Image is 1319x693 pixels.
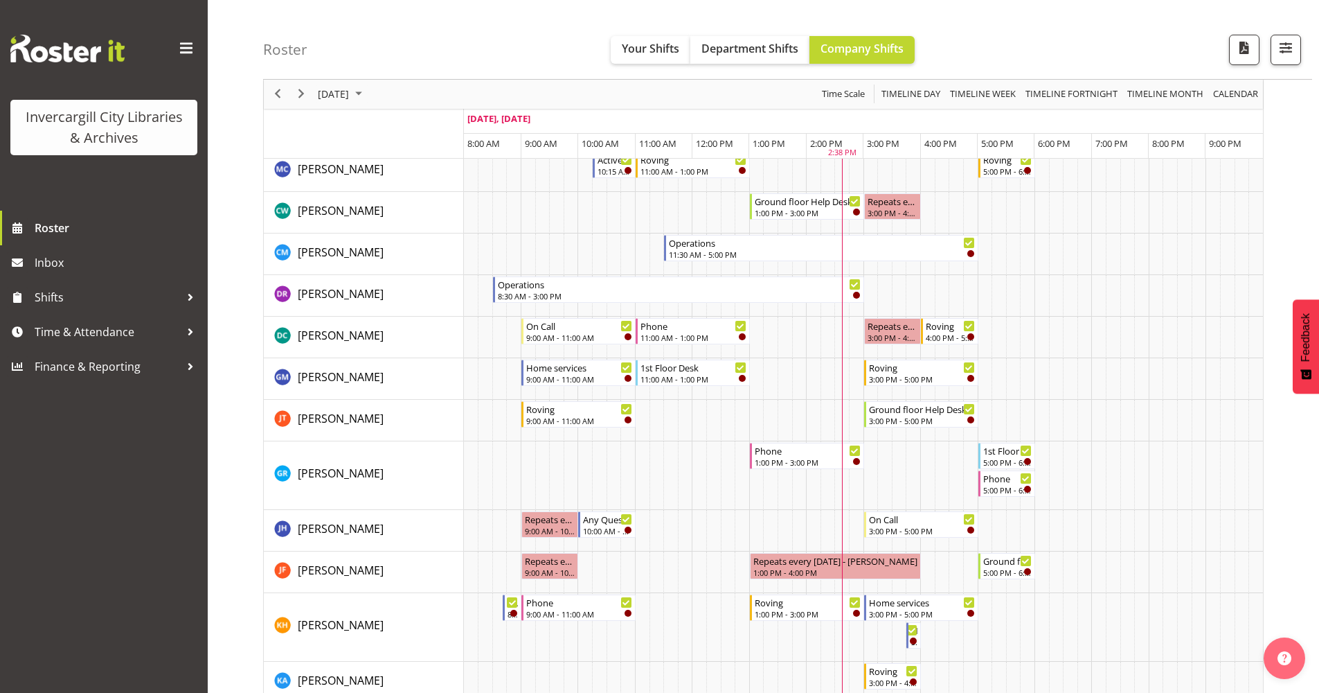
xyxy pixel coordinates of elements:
span: [PERSON_NAME] [298,286,384,301]
div: Catherine Wilson"s event - Repeats every tuesday - Catherine Wilson Begin From Tuesday, October 7... [864,193,921,220]
div: 9:00 AM - 11:00 AM [526,415,632,426]
div: Home services [869,595,975,609]
div: Repeats every [DATE] - [PERSON_NAME] [753,554,917,568]
td: Gabriel McKay Smith resource [264,358,464,400]
span: Roster [35,218,201,238]
span: [PERSON_NAME] [298,563,384,578]
div: 9:00 AM - 11:00 AM [526,374,632,385]
div: Ground floor Help Desk [869,402,975,416]
div: Repeats every [DATE] - [PERSON_NAME] [868,319,917,333]
div: 3:45 PM - 4:00 PM [911,636,917,647]
button: Previous [269,86,287,103]
span: 9:00 PM [1209,137,1241,150]
td: Cindy Mulrooney resource [264,234,464,275]
a: [PERSON_NAME] [298,369,384,385]
a: [PERSON_NAME] [298,465,384,482]
div: Kaela Harley"s event - Phone Begin From Tuesday, October 7, 2025 at 9:00:00 AM GMT+13:00 Ends At ... [521,595,636,621]
div: Gabriel McKay Smith"s event - Home services Begin From Tuesday, October 7, 2025 at 9:00:00 AM GMT... [521,360,636,386]
div: next period [289,80,313,109]
div: previous period [266,80,289,109]
a: [PERSON_NAME] [298,410,384,427]
div: New book tagging [911,623,917,637]
a: [PERSON_NAME] [298,244,384,261]
span: Time & Attendance [35,322,180,342]
div: 1st Floor Desk [983,444,1032,457]
span: 9:00 AM [525,137,557,150]
button: Time Scale [820,86,868,103]
span: 11:00 AM [639,137,676,150]
td: Kaela Harley resource [264,593,464,662]
span: Shifts [35,287,180,308]
span: Timeline Week [949,86,1017,103]
div: Operations [669,236,974,249]
div: Gabriel McKay Smith"s event - 1st Floor Desk Begin From Tuesday, October 7, 2025 at 11:00:00 AM G... [636,360,750,386]
span: 6:00 PM [1038,137,1070,150]
div: 11:00 AM - 1:00 PM [640,374,746,385]
div: On Call [869,512,975,526]
div: 3:00 PM - 4:00 PM [868,207,917,218]
div: Jillian Hunter"s event - Any Questions Begin From Tuesday, October 7, 2025 at 10:00:00 AM GMT+13:... [578,511,635,538]
td: Debra Robinson resource [264,275,464,317]
div: Glen Tomlinson"s event - Ground floor Help Desk Begin From Tuesday, October 7, 2025 at 3:00:00 PM... [864,401,978,428]
button: Filter Shifts [1271,35,1301,65]
div: Kaela Harley"s event - Roving Begin From Tuesday, October 7, 2025 at 1:00:00 PM GMT+13:00 Ends At... [750,595,864,621]
div: 1:00 PM - 3:00 PM [755,608,861,620]
div: Aurora Catu"s event - Roving Begin From Tuesday, October 7, 2025 at 11:00:00 AM GMT+13:00 Ends At... [636,152,750,178]
div: 3:00 PM - 4:00 PM [868,332,917,343]
span: [DATE], [DATE] [467,112,530,125]
div: Aurora Catu"s event - Active Rhyming Begin From Tuesday, October 7, 2025 at 10:15:00 AM GMT+13:00... [593,152,636,178]
div: 1:00 PM - 3:00 PM [755,207,861,218]
td: Jillian Hunter resource [264,510,464,552]
div: Kathy Aloniu"s event - Roving Begin From Tuesday, October 7, 2025 at 3:00:00 PM GMT+13:00 Ends At... [864,663,921,690]
div: 1st Floor Desk [640,360,746,374]
span: Your Shifts [622,41,679,56]
div: Jillian Hunter"s event - On Call Begin From Tuesday, October 7, 2025 at 3:00:00 PM GMT+13:00 Ends... [864,511,978,538]
div: Gabriel McKay Smith"s event - Roving Begin From Tuesday, October 7, 2025 at 3:00:00 PM GMT+13:00 ... [864,360,978,386]
div: Roving [926,319,974,333]
div: 10:00 AM - 11:00 AM [583,525,631,536]
div: Jillian Hunter"s event - Repeats every tuesday - Jillian Hunter Begin From Tuesday, October 7, 20... [521,511,578,538]
div: Active Rhyming [598,152,632,166]
div: Roving [983,152,1032,166]
span: 8:00 AM [467,137,500,150]
span: Finance & Reporting [35,356,180,377]
div: Any Questions [583,512,631,526]
button: Fortnight [1023,86,1120,103]
div: 3:00 PM - 5:00 PM [869,374,975,385]
span: 7:00 PM [1095,137,1128,150]
div: Phone [755,444,861,457]
span: 2:00 PM [810,137,843,150]
div: 5:00 PM - 6:00 PM [983,166,1032,177]
button: Next [292,86,311,103]
span: Company Shifts [820,41,904,56]
div: 3:00 PM - 4:00 PM [869,677,917,688]
td: Glen Tomlinson resource [264,400,464,441]
div: Phone [640,319,746,333]
div: 1:00 PM - 4:00 PM [753,567,917,578]
div: 5:00 PM - 6:00 PM [983,457,1032,468]
div: Debra Robinson"s event - Operations Begin From Tuesday, October 7, 2025 at 8:30:00 AM GMT+13:00 E... [493,277,864,303]
div: Roving [869,360,975,374]
div: Donald Cunningham"s event - Roving Begin From Tuesday, October 7, 2025 at 4:00:00 PM GMT+13:00 En... [921,318,978,344]
div: Newspapers [508,595,518,609]
button: Timeline Week [948,86,1019,103]
div: Joanne Forbes"s event - Repeats every tuesday - Joanne Forbes Begin From Tuesday, October 7, 2025... [521,553,578,579]
span: 8:00 PM [1152,137,1185,150]
span: [PERSON_NAME] [298,328,384,343]
div: Cindy Mulrooney"s event - Operations Begin From Tuesday, October 7, 2025 at 11:30:00 AM GMT+13:00... [664,235,978,261]
span: calendar [1212,86,1259,103]
span: Timeline Fortnight [1024,86,1119,103]
button: Company Shifts [809,36,915,64]
button: Download a PDF of the roster for the current day [1229,35,1259,65]
div: 8:30 AM - 3:00 PM [498,290,861,301]
div: 3:00 PM - 5:00 PM [869,415,975,426]
div: Grace Roscoe-Squires"s event - Phone Begin From Tuesday, October 7, 2025 at 1:00:00 PM GMT+13:00 ... [750,443,864,469]
td: Donald Cunningham resource [264,317,464,358]
div: 10:15 AM - 11:00 AM [598,166,632,177]
span: 10:00 AM [582,137,619,150]
div: 3:00 PM - 5:00 PM [869,525,975,536]
div: Roving [526,402,632,416]
div: 5:00 PM - 6:00 PM [983,567,1032,578]
span: [PERSON_NAME] [298,411,384,426]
